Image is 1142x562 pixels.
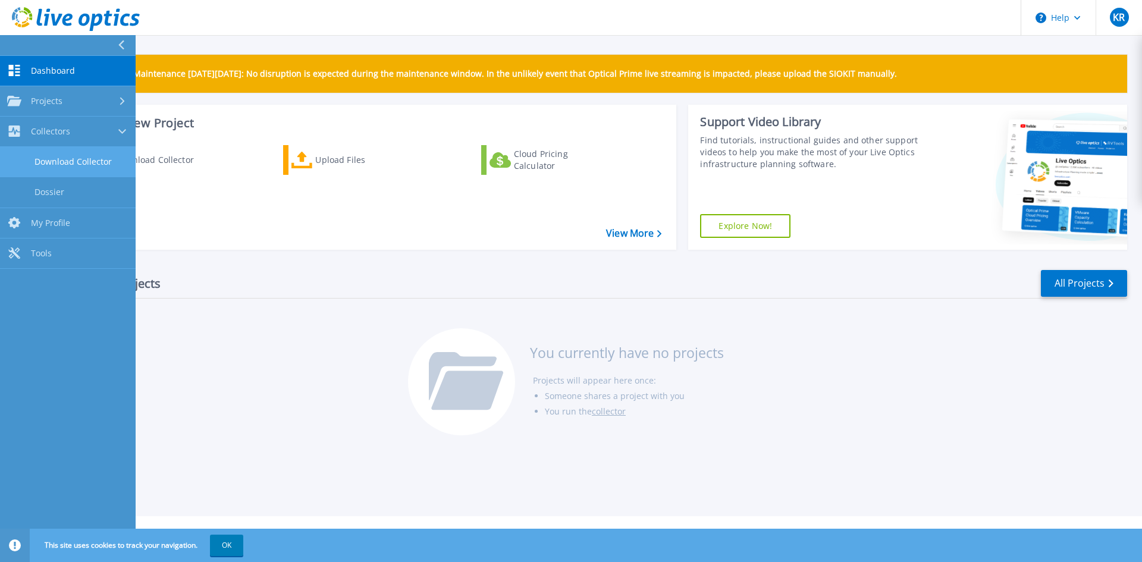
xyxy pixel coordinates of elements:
li: Someone shares a project with you [545,388,724,404]
li: Projects will appear here once: [533,373,724,388]
div: Cloud Pricing Calculator [514,148,609,172]
h3: You currently have no projects [530,346,724,359]
span: KR [1113,12,1125,22]
li: You run the [545,404,724,419]
a: Cloud Pricing Calculator [481,145,614,175]
div: Download Collector [115,148,210,172]
div: Upload Files [315,148,410,172]
p: Scheduled Maintenance [DATE][DATE]: No disruption is expected during the maintenance window. In t... [89,69,897,79]
button: OK [210,535,243,556]
span: This site uses cookies to track your navigation. [33,535,243,556]
div: Find tutorials, instructional guides and other support videos to help you make the most of your L... [700,134,924,170]
span: My Profile [31,218,70,228]
a: collector [592,406,626,417]
a: View More [606,228,661,239]
span: Dashboard [31,65,75,76]
a: All Projects [1041,270,1127,297]
span: Collectors [31,126,70,137]
span: Tools [31,248,52,259]
a: Upload Files [283,145,416,175]
a: Explore Now! [700,214,790,238]
h3: Start a New Project [84,117,661,130]
span: Projects [31,96,62,106]
div: Support Video Library [700,114,924,130]
a: Download Collector [84,145,217,175]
